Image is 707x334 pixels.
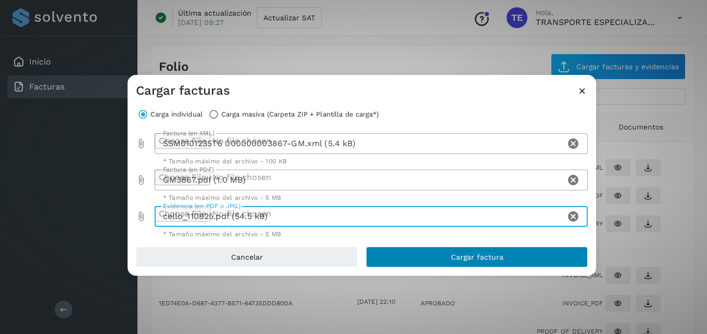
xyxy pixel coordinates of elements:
span: Cancelar [231,253,263,261]
i: Clear Factura (en XML) [567,137,579,150]
button: Cancelar [136,247,358,267]
div: cello_110825.pdf (54.5 kB) [155,206,565,227]
div: * Tamaño máximo del archivo - 5 MB [163,231,580,237]
i: Factura (en XML) prepended action [136,138,146,149]
div: * Tamaño máximo del archivo - 5 MB [163,195,580,201]
div: GM3867.pdf (1.0 MB) [155,170,565,190]
label: Carga masiva (Carpeta ZIP + Plantilla de carga*) [221,107,379,122]
i: Evidencia (en PDF o JPG) prepended action [136,211,146,222]
label: Carga individual [150,107,203,122]
div: * Tamaño máximo del archivo - 100 KB [163,158,580,164]
i: Factura (en PDF) prepended action [136,175,146,185]
button: Cargar factura [366,247,588,267]
div: SSM0101235T6 000000003867-GM.xml (5.4 kB) [155,133,565,154]
i: Clear Evidencia (en PDF o JPG) [567,210,579,223]
span: Cargar factura [451,253,503,261]
i: Clear Factura (en PDF) [567,174,579,186]
h3: Cargar facturas [136,83,230,98]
